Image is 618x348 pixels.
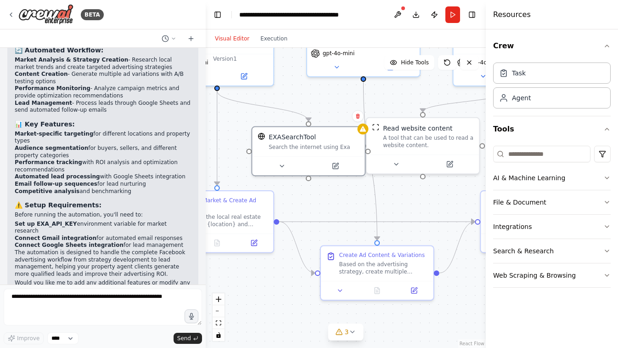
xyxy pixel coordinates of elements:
[15,181,191,188] li: for lead nurturing
[359,82,382,240] g: Edge from bcd71149-3bdc-4ec6-8266-050b26fae9a0 to 38c9d5ec-a684-4749-a1eb-f732aa4a35bb
[339,261,428,275] div: Based on the advertising strategy, create multiple Facebook ad content variations including compe...
[213,91,313,121] g: Edge from 50f2d02b-f2d6-4439-b37b-a72619cd0549 to 2198d124-b05d-4efa-b5b6-c2a3bd12528c
[279,217,315,277] g: Edge from 2eb177ce-8dcd-47d6-8d6f-32ae93d795ad to 38c9d5ec-a684-4749-a1eb-f732aa4a35bb
[15,85,191,99] li: - Analyze campaign metrics and provide optimization recommendations
[339,251,425,259] div: Create Ad Content & Variations
[179,34,268,48] div: Develop comprehensive Facebook advertising strategies for property agents, analyzing market trend...
[213,55,237,63] div: Version 1
[15,242,191,249] li: for lead management
[279,217,475,226] g: Edge from 2eb177ce-8dcd-47d6-8d6f-32ae93d795ad to 80a570da-9bc3-4522-a75f-c2f25c242147
[213,293,225,341] div: React Flow controls
[15,221,191,235] li: environment variable for market research
[493,239,611,263] button: Search & Research
[328,324,364,341] button: 3
[15,71,191,85] li: - Generate multiple ad variations with A/B testing options
[160,7,274,86] div: Develop comprehensive Facebook advertising strategies for property agents, analyzing market trend...
[460,341,484,346] a: React Flow attribution
[211,8,224,21] button: Hide left sidebar
[323,50,354,57] span: gpt-4o-mini
[493,215,611,239] button: Integrations
[15,280,191,294] p: Would you like me to add any additional features or modify any part of the automation?
[364,62,416,73] button: Open in side panel
[472,34,560,48] div: Monitor, analyze, and optimize Facebook ad campaign performance for property agents, providing ac...
[255,33,293,44] button: Execution
[466,8,478,21] button: Hide right sidebar
[306,7,421,77] div: gpt-4o-mini
[418,91,514,112] g: Edge from 7b8ad4e3-b21f-46b6-8ccd-6a796fe13e6d to 5f7131a8-9a73-4dc3-a24e-5528618c1343
[209,33,255,44] button: Visual Editor
[213,91,222,185] g: Edge from 50f2d02b-f2d6-4439-b37b-a72619cd0549 to 2eb177ce-8dcd-47d6-8d6f-32ae93d795ad
[179,213,268,228] div: Research the local real estate market in {location} and analyze current Facebook advertising tren...
[401,59,429,66] span: Hide Tools
[15,131,191,145] li: for different locations and property types
[15,71,68,77] strong: Content Creation
[15,173,191,181] li: with Google Sheets integration
[372,124,379,131] img: ScrapeWebsiteTool
[213,305,225,317] button: zoom out
[15,181,97,187] strong: Email follow-up sequences
[15,188,191,195] li: and benchmarking
[512,68,526,78] div: Task
[453,7,567,86] div: Monitor, analyze, and optimize Facebook ad campaign performance for property agents, providing ac...
[158,33,180,44] button: Switch to previous chat
[384,55,434,70] button: Hide Tools
[15,85,90,91] strong: Performance Monitoring
[4,332,44,344] button: Improve
[493,190,611,214] button: File & Document
[185,309,198,323] button: Click to speak your automation idea
[15,235,191,242] li: for automated email responses
[213,329,225,341] button: toggle interactivity
[174,333,202,344] button: Send
[258,133,265,140] img: EXASearchTool
[176,59,208,66] span: gpt-4o-mini
[15,159,82,165] strong: Performance tracking
[17,335,39,342] span: Improve
[15,249,191,278] p: The automation is designed to handle the complete Facebook advertising workflow from strategy dev...
[383,135,473,149] div: A tool that can be used to read a website content.
[269,143,359,151] div: Search the internet using Exa
[160,190,274,253] div: Analyze Market & Create Ad StrategyResearch the local real estate market in {location} and analyz...
[18,4,73,25] img: Logo
[493,166,611,190] button: AI & Machine Learning
[15,120,75,128] strong: 📊 Key Features:
[345,327,349,337] span: 3
[352,110,364,122] button: Delete node
[309,160,361,171] button: Open in side panel
[238,238,270,249] button: Open in side panel
[358,285,396,296] button: No output available
[15,242,124,248] strong: Connect Google Sheets integration
[15,100,72,106] strong: Lead Management
[15,221,77,227] strong: Set up EXA_API_KEY
[15,145,191,159] li: for buyers, sellers, and different property categories
[15,145,88,151] strong: Audience segmentation
[213,317,225,329] button: fit view
[213,293,225,305] button: zoom in
[15,46,103,54] strong: 🔄 Automated Workflow:
[493,116,611,142] button: Tools
[239,10,343,19] nav: breadcrumb
[15,100,191,114] li: - Process leads through Google Sheets and send automated follow-up emails
[179,197,268,211] div: Analyze Market & Create Ad Strategy
[398,285,429,296] button: Open in side panel
[424,159,476,170] button: Open in side panel
[81,9,104,20] div: BETA
[512,93,531,103] div: Agent
[15,131,93,137] strong: Market-specific targeting
[218,71,270,82] button: Open in side panel
[15,159,191,173] li: with ROI analysis and optimization recommendations
[365,117,480,174] div: ScrapeWebsiteToolRead website contentA tool that can be used to read a website content.
[15,57,128,63] strong: Market Analysis & Strategy Creation
[493,59,611,116] div: Crew
[15,188,79,194] strong: Competitive analysis
[383,124,452,133] div: Read website content
[15,201,101,209] strong: ⚠️ Setup Requirements:
[15,57,191,71] li: - Research local market trends and create targeted advertising strategies
[15,235,96,241] strong: Connect Gmail integration
[251,126,365,177] div: EXASearchToolEXASearchToolSearch the internet using Exa
[493,9,531,20] h4: Resources
[493,263,611,287] button: Web Scraping & Browsing
[439,217,475,277] g: Edge from 38c9d5ec-a684-4749-a1eb-f732aa4a35bb to 80a570da-9bc3-4522-a75f-c2f25c242147
[177,335,191,342] span: Send
[15,173,100,180] strong: Automated lead processing
[269,133,316,142] div: EXASearchTool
